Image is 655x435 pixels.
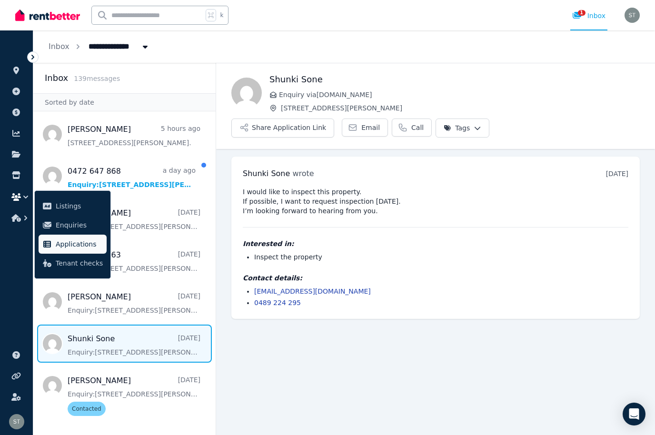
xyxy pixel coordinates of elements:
[8,52,38,59] span: ORGANISE
[243,169,290,178] span: Shunki Sone
[68,375,200,416] a: [PERSON_NAME][DATE]Enquiry:[STREET_ADDRESS][PERSON_NAME].Contacted
[279,90,640,99] span: Enquiry via [DOMAIN_NAME]
[281,103,640,113] span: [STREET_ADDRESS][PERSON_NAME]
[392,119,432,137] a: Call
[436,119,489,138] button: Tags
[9,414,24,429] img: Samantha Thomas
[49,42,69,51] a: Inbox
[56,257,103,269] span: Tenant checks
[33,93,216,111] div: Sorted by date
[68,124,200,148] a: [PERSON_NAME]5 hours ago[STREET_ADDRESS][PERSON_NAME].
[342,119,388,137] a: Email
[39,197,107,216] a: Listings
[411,123,424,132] span: Call
[231,78,262,108] img: Shunki Sone
[269,73,640,86] h1: Shunki Sone
[625,8,640,23] img: Samantha Thomas
[74,75,120,82] span: 139 message s
[39,216,107,235] a: Enquiries
[361,123,380,132] span: Email
[292,169,314,178] span: wrote
[56,219,103,231] span: Enquiries
[444,123,470,133] span: Tags
[220,11,223,19] span: k
[254,287,371,295] a: [EMAIL_ADDRESS][DOMAIN_NAME]
[56,200,103,212] span: Listings
[254,299,301,306] a: 0489 224 295
[45,71,68,85] h2: Inbox
[68,166,196,189] a: 0472 647 868a day agoEnquiry:[STREET_ADDRESS][PERSON_NAME].
[572,11,605,20] div: Inbox
[68,333,200,357] a: Shunki Sone[DATE]Enquiry:[STREET_ADDRESS][PERSON_NAME].
[606,170,628,178] time: [DATE]
[33,30,165,63] nav: Breadcrumb
[254,252,628,262] li: Inspect the property
[68,291,200,315] a: [PERSON_NAME][DATE]Enquiry:[STREET_ADDRESS][PERSON_NAME].
[243,273,628,283] h4: Contact details:
[56,238,103,250] span: Applications
[231,119,334,138] button: Share Application Link
[39,254,107,273] a: Tenant checks
[39,235,107,254] a: Applications
[68,249,200,273] a: 0449 897 763[DATE]Enquiry:[STREET_ADDRESS][PERSON_NAME].
[243,187,628,216] pre: I would like to inspect this property. If possible, I want to request inspection [DATE]. I’m look...
[15,8,80,22] img: RentBetter
[578,10,586,16] span: 1
[243,239,628,248] h4: Interested in:
[68,208,200,231] a: [PERSON_NAME][DATE]Enquiry:[STREET_ADDRESS][PERSON_NAME].
[623,403,645,425] div: Open Intercom Messenger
